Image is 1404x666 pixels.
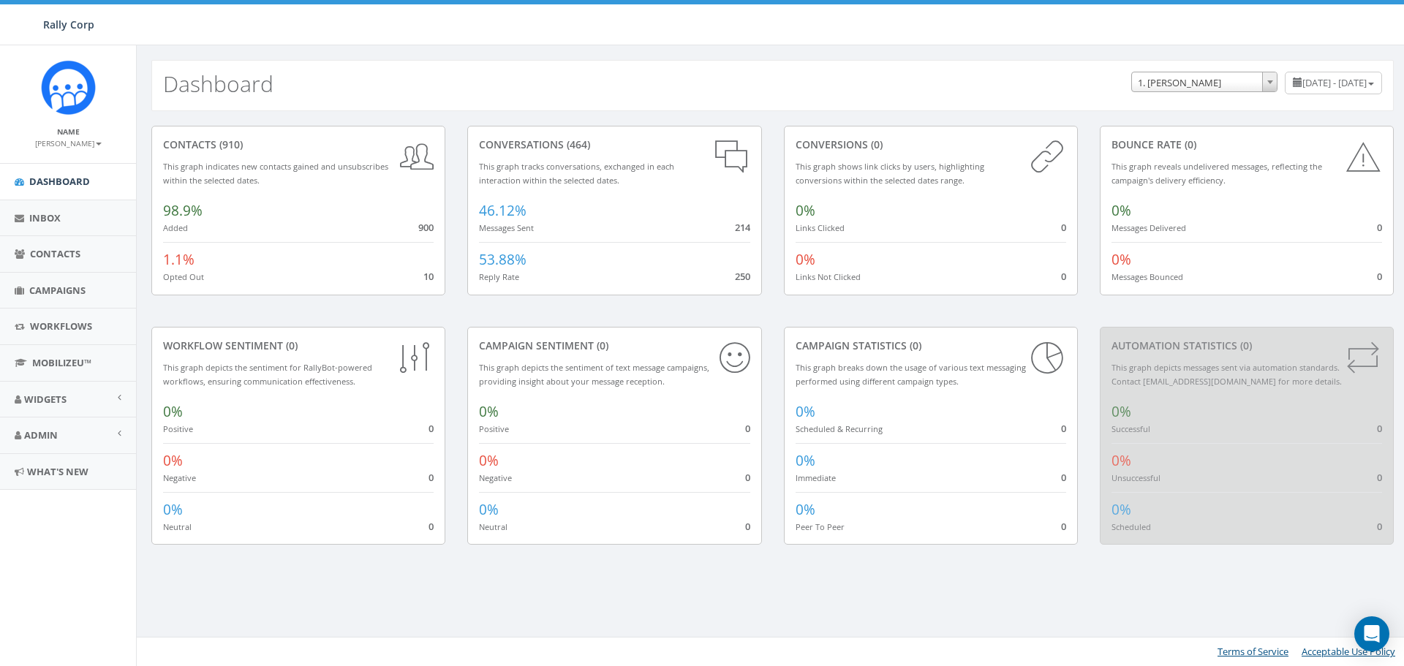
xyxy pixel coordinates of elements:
small: This graph indicates new contacts gained and unsubscribes within the selected dates. [163,161,388,186]
span: (0) [907,338,921,352]
small: This graph reveals undelivered messages, reflecting the campaign's delivery efficiency. [1111,161,1322,186]
small: Reply Rate [479,271,519,282]
small: Scheduled & Recurring [796,423,883,434]
img: Icon_1.png [41,60,96,115]
small: Positive [479,423,509,434]
small: This graph breaks down the usage of various text messaging performed using different campaign types. [796,362,1026,387]
small: Opted Out [163,271,204,282]
small: This graph tracks conversations, exchanged in each interaction within the selected dates. [479,161,674,186]
span: 900 [418,221,434,234]
span: 46.12% [479,201,526,220]
a: Acceptable Use Policy [1302,645,1395,658]
small: This graph depicts the sentiment for RallyBot-powered workflows, ensuring communication effective... [163,362,372,387]
span: Rally Corp [43,18,94,31]
span: 0 [745,422,750,435]
span: (910) [216,137,243,151]
a: [PERSON_NAME] [35,136,102,149]
div: Campaign Statistics [796,338,1066,353]
span: Admin [24,428,58,442]
div: Open Intercom Messenger [1354,616,1389,651]
span: [DATE] - [DATE] [1302,76,1367,89]
span: Campaigns [29,284,86,297]
span: 0 [1377,422,1382,435]
span: 0% [1111,402,1131,421]
small: Messages Sent [479,222,534,233]
span: 98.9% [163,201,203,220]
span: 0% [479,402,499,421]
span: 0% [796,451,815,470]
div: conversions [796,137,1066,152]
span: MobilizeU™ [32,356,91,369]
span: 0 [1061,422,1066,435]
span: 0 [1061,471,1066,484]
span: 0% [1111,250,1131,269]
small: This graph depicts the sentiment of text message campaigns, providing insight about your message ... [479,362,709,387]
span: Contacts [30,247,80,260]
span: 0% [1111,500,1131,519]
span: (0) [594,338,608,352]
h2: Dashboard [163,72,273,96]
span: 0% [479,500,499,519]
span: 0 [745,520,750,533]
small: Messages Delivered [1111,222,1186,233]
small: Links Clicked [796,222,845,233]
span: (0) [283,338,298,352]
span: Dashboard [29,175,90,188]
small: Links Not Clicked [796,271,861,282]
span: 0 [429,471,434,484]
span: 214 [735,221,750,234]
span: 0% [796,201,815,220]
div: Automation Statistics [1111,338,1382,353]
span: 0 [1377,270,1382,283]
span: 0 [1377,520,1382,533]
small: [PERSON_NAME] [35,138,102,148]
span: 0% [1111,201,1131,220]
span: (0) [868,137,883,151]
span: 0 [1061,221,1066,234]
span: 0% [163,500,183,519]
small: Negative [479,472,512,483]
small: This graph depicts messages sent via automation standards. Contact [EMAIL_ADDRESS][DOMAIN_NAME] f... [1111,362,1342,387]
small: Successful [1111,423,1150,434]
small: Neutral [163,521,192,532]
span: 1. James Martin [1132,72,1277,93]
small: Unsuccessful [1111,472,1160,483]
span: 0 [1377,471,1382,484]
span: Inbox [29,211,61,224]
span: 0% [479,451,499,470]
span: 0 [429,520,434,533]
span: 10 [423,270,434,283]
div: Campaign Sentiment [479,338,750,353]
span: 0% [1111,451,1131,470]
span: What's New [27,465,88,478]
div: Bounce Rate [1111,137,1382,152]
small: Peer To Peer [796,521,845,532]
span: (0) [1237,338,1252,352]
small: Messages Bounced [1111,271,1183,282]
small: This graph shows link clicks by users, highlighting conversions within the selected dates range. [796,161,984,186]
small: Name [57,126,80,137]
span: 0 [1061,270,1066,283]
small: Added [163,222,188,233]
span: Widgets [24,393,67,406]
span: 0% [796,402,815,421]
span: Workflows [30,319,92,333]
small: Immediate [796,472,836,483]
a: Terms of Service [1218,645,1288,658]
span: 0% [163,451,183,470]
span: 0 [1061,520,1066,533]
div: contacts [163,137,434,152]
span: 0 [1377,221,1382,234]
span: 0% [163,402,183,421]
span: 0% [796,500,815,519]
span: (0) [1182,137,1196,151]
div: conversations [479,137,750,152]
span: 1. James Martin [1131,72,1277,92]
small: Positive [163,423,193,434]
span: 0% [796,250,815,269]
span: 0 [429,422,434,435]
span: 250 [735,270,750,283]
div: Workflow Sentiment [163,338,434,353]
small: Scheduled [1111,521,1151,532]
small: Negative [163,472,196,483]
